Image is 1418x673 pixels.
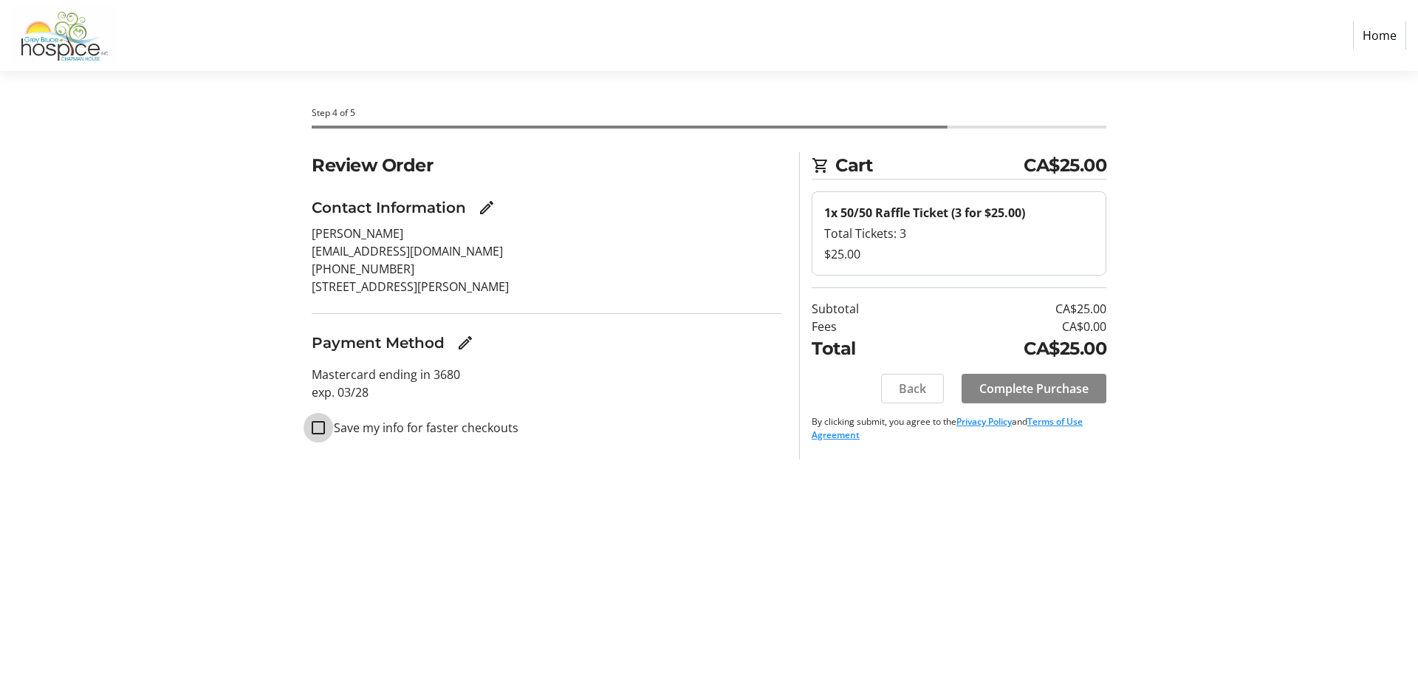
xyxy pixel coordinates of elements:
[824,225,1094,242] div: Total Tickets: 3
[472,193,501,222] button: Edit Contact Information
[919,300,1106,318] td: CA$25.00
[312,106,1106,120] div: Step 4 of 5
[1353,21,1406,49] a: Home
[312,242,781,260] p: [EMAIL_ADDRESS][DOMAIN_NAME]
[312,152,781,179] h2: Review Order
[325,419,518,437] label: Save my info for faster checkouts
[824,245,1094,263] div: $25.00
[919,335,1106,362] td: CA$25.00
[312,260,781,278] p: [PHONE_NUMBER]
[962,374,1106,403] button: Complete Purchase
[312,332,445,354] h3: Payment Method
[919,318,1106,335] td: CA$0.00
[1024,152,1106,179] span: CA$25.00
[881,374,944,403] button: Back
[824,205,1025,221] strong: 1x 50/50 Raffle Ticket (3 for $25.00)
[312,225,781,242] p: [PERSON_NAME]
[899,380,926,397] span: Back
[12,6,117,65] img: Grey Bruce Hospice's Logo
[835,152,1024,179] span: Cart
[812,415,1083,441] a: Terms of Use Agreement
[451,328,480,358] button: Edit Payment Method
[812,415,1106,442] p: By clicking submit, you agree to the and
[812,300,919,318] td: Subtotal
[812,318,919,335] td: Fees
[979,380,1089,397] span: Complete Purchase
[312,278,781,295] p: [STREET_ADDRESS][PERSON_NAME]
[956,415,1012,428] a: Privacy Policy
[812,335,919,362] td: Total
[312,366,781,401] p: Mastercard ending in 3680 exp. 03/28
[312,197,466,219] h3: Contact Information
